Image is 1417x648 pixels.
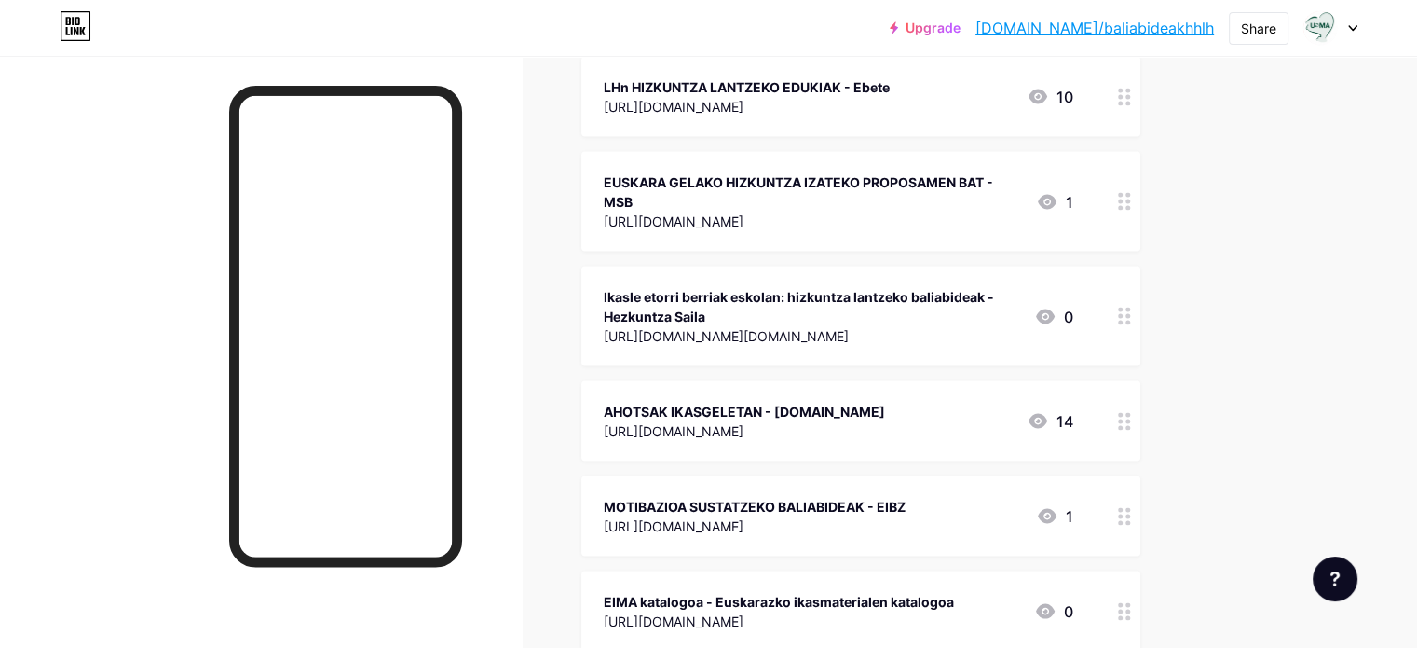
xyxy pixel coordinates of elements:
[604,172,1021,212] div: EUSKARA GELAKO HIZKUNTZA IZATEKO PROPOSAMEN BAT - MSB
[604,287,1019,326] div: Ikasle etorri berriak eskolan: hizkuntza lantzeko baliabideak - Hezkuntza Saila
[604,212,1021,231] div: [URL][DOMAIN_NAME]
[1036,505,1073,528] div: 1
[604,326,1019,346] div: [URL][DOMAIN_NAME][DOMAIN_NAME]
[604,612,954,631] div: [URL][DOMAIN_NAME]
[604,77,890,97] div: LHn HIZKUNTZA LANTZEKO EDUKIAK - Ebete
[1027,86,1073,108] div: 10
[604,421,885,441] div: [URL][DOMAIN_NAME]
[604,402,885,421] div: AHOTSAK IKASGELETAN - [DOMAIN_NAME]
[604,97,890,117] div: [URL][DOMAIN_NAME]
[1034,306,1073,328] div: 0
[975,17,1214,39] a: [DOMAIN_NAME]/baliabideakhhlh
[1302,10,1338,46] img: Horibai Gaztetxea
[1036,191,1073,214] div: 1
[604,517,906,536] div: [URL][DOMAIN_NAME]
[604,497,906,517] div: MOTIBAZIOA SUSTATZEKO BALIABIDEAK - EIBZ
[1241,19,1276,38] div: Share
[1034,600,1073,623] div: 0
[604,592,954,612] div: EIMA katalogoa - Euskarazko ikasmaterialen katalogoa
[1027,410,1073,433] div: 14
[890,21,961,35] a: Upgrade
